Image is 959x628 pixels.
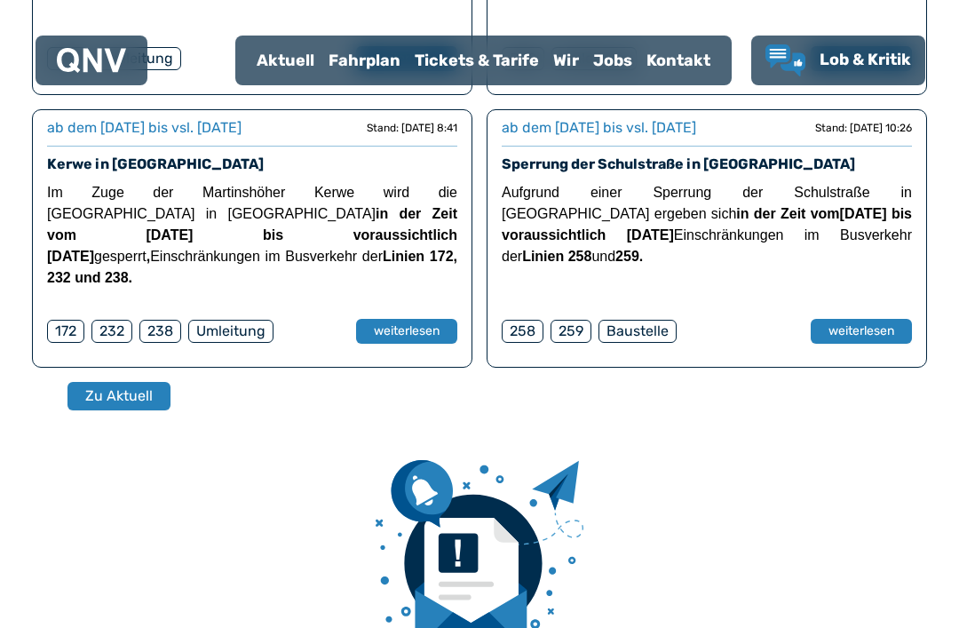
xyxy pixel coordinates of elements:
[367,121,457,135] div: Stand: [DATE] 8:41
[94,249,147,264] span: gesperrt
[57,48,126,73] img: QNV Logo
[356,319,457,344] button: weiterlesen
[250,37,321,83] a: Aktuell
[811,319,912,344] button: weiterlesen
[408,37,546,83] a: Tickets & Tarife
[546,37,586,83] a: Wir
[502,117,696,139] div: ab dem [DATE] bis vsl. [DATE]
[522,249,591,264] strong: Linien 258
[188,320,273,343] div: Umleitung
[47,320,84,343] div: 172
[67,382,170,410] button: Zu Aktuell
[736,206,839,221] strong: in der Zeit vom
[639,37,717,83] a: Kontakt
[321,37,408,83] a: Fahrplan
[91,320,132,343] div: 232
[47,155,264,172] a: Kerwe in [GEOGRAPHIC_DATA]
[820,50,911,69] span: Lob & Kritik
[551,320,591,343] div: 259
[147,249,150,264] strong: ,
[47,185,457,285] span: Im Zuge der Martinshöher Kerwe wird die [GEOGRAPHIC_DATA] in [GEOGRAPHIC_DATA] Einschränkungen im...
[502,320,543,343] div: 258
[815,121,912,135] div: Stand: [DATE] 10:26
[502,155,855,172] a: Sperrung der Schulstraße in [GEOGRAPHIC_DATA]
[598,320,677,343] div: Baustelle
[47,206,457,264] strong: in der Zeit vom [DATE] bis voraussichtlich [DATE]
[57,43,126,78] a: QNV Logo
[586,37,639,83] a: Jobs
[502,185,912,264] span: Aufgrund einer Sperrung der Schulstraße in [GEOGRAPHIC_DATA] ergeben sich Einschränkungen im Busv...
[139,320,181,343] div: 238
[615,249,643,264] strong: 259.
[47,117,242,139] div: ab dem [DATE] bis vsl. [DATE]
[765,44,911,76] a: Lob & Kritik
